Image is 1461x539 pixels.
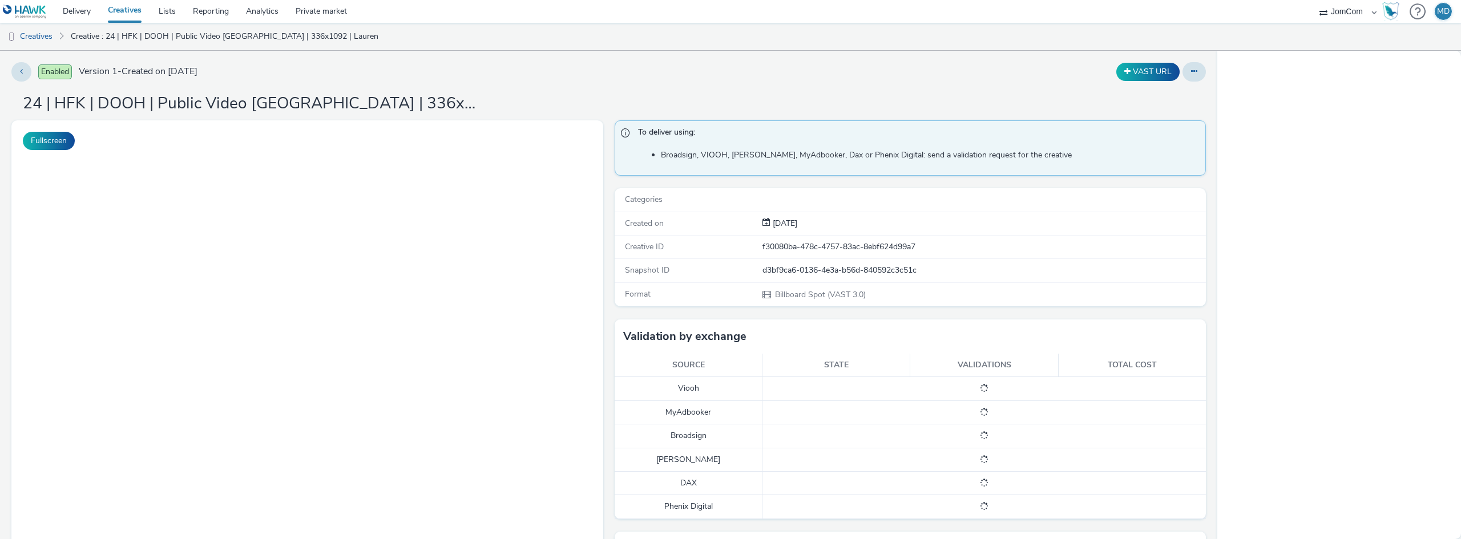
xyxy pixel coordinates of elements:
span: Categories [625,194,663,205]
span: Format [625,289,651,299]
div: d3bf9ca6-0136-4e3a-b56d-840592c3c51c [762,265,1205,276]
img: Hawk Academy [1382,2,1399,21]
span: [DATE] [770,218,797,229]
td: DAX [615,472,762,495]
span: Created on [625,218,664,229]
button: Fullscreen [23,132,75,150]
div: Duplicate the creative as a VAST URL [1113,63,1182,81]
th: Total cost [1058,354,1206,377]
span: Billboard Spot (VAST 3.0) [774,289,866,300]
span: Creative ID [625,241,664,252]
span: Enabled [38,64,72,79]
td: Broadsign [615,424,762,448]
h1: 24 | HFK | DOOH | Public Video [GEOGRAPHIC_DATA] | 336x1092 | Lauren [23,93,479,115]
span: Version 1 - Created on [DATE] [79,65,197,78]
a: Hawk Academy [1382,2,1404,21]
th: State [762,354,910,377]
th: Validations [910,354,1058,377]
td: Phenix Digital [615,495,762,518]
img: undefined Logo [3,5,47,19]
div: Creation 27 May 2024, 10:09 [770,218,797,229]
div: f30080ba-478c-4757-83ac-8ebf624d99a7 [762,241,1205,253]
img: dooh [6,31,17,43]
td: MyAdbooker [615,400,762,424]
td: Viooh [615,377,762,400]
th: Source [615,354,762,377]
li: Broadsign, VIOOH, [PERSON_NAME], MyAdbooker, Dax or Phenix Digital: send a validation request for... [661,149,1200,161]
td: [PERSON_NAME] [615,448,762,471]
h3: Validation by exchange [623,328,746,345]
a: Creative : 24 | HFK | DOOH | Public Video [GEOGRAPHIC_DATA] | 336x1092 | Lauren [65,23,384,50]
span: To deliver using: [638,127,1194,141]
button: VAST URL [1116,63,1180,81]
span: Snapshot ID [625,265,669,275]
div: MD [1437,3,1450,20]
